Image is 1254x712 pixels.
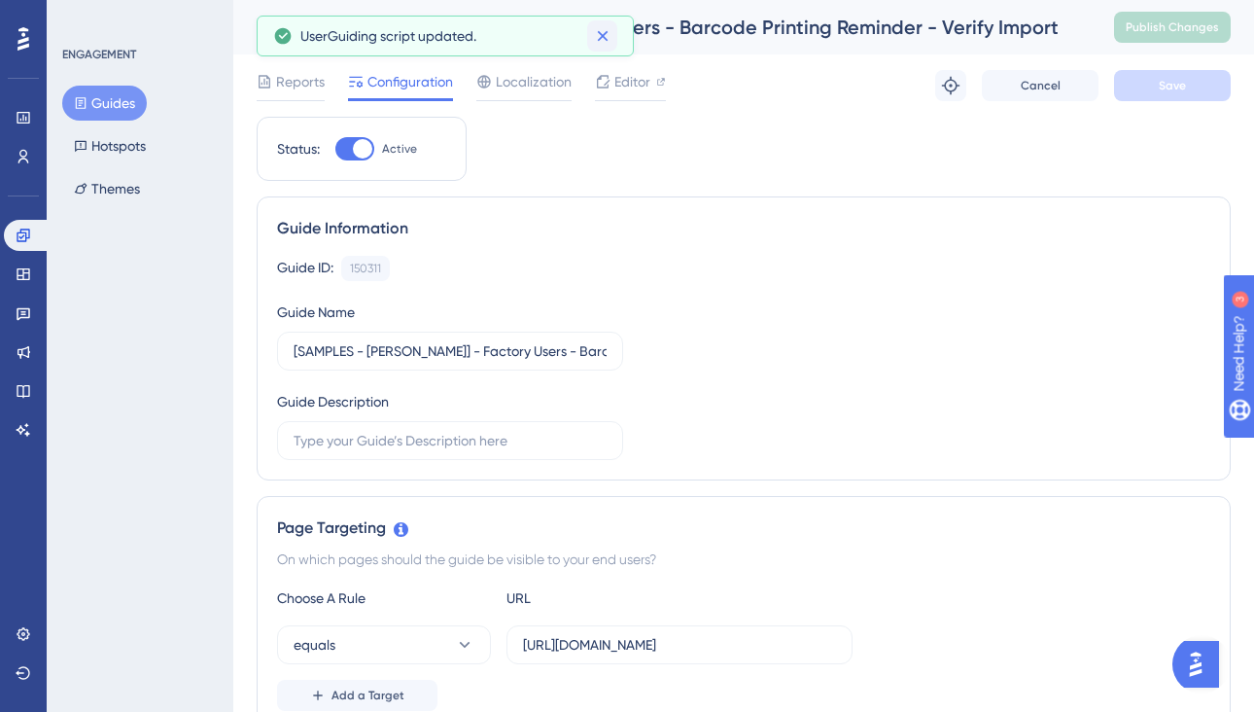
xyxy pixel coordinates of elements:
[382,141,417,157] span: Active
[1021,78,1061,93] span: Cancel
[1126,19,1219,35] span: Publish Changes
[277,516,1210,540] div: Page Targeting
[277,301,355,324] div: Guide Name
[277,680,437,711] button: Add a Target
[62,86,147,121] button: Guides
[1172,635,1231,694] iframe: UserGuiding AI Assistant Launcher
[277,548,1210,571] div: On which pages should the guide be visible to your end users?
[294,633,335,657] span: equals
[277,625,491,664] button: equals
[277,587,491,610] div: Choose A Rule
[331,688,404,703] span: Add a Target
[294,430,607,451] input: Type your Guide’s Description here
[257,14,1065,41] div: [SAMPLES - [PERSON_NAME]] - Factory Users - Barcode Printing Reminder - Verify Import
[135,10,141,25] div: 3
[523,634,836,656] input: yourwebsite.com/path
[277,390,389,413] div: Guide Description
[350,261,381,276] div: 150311
[1114,12,1231,43] button: Publish Changes
[62,128,157,163] button: Hotspots
[1114,70,1231,101] button: Save
[496,70,572,93] span: Localization
[46,5,122,28] span: Need Help?
[294,340,607,362] input: Type your Guide’s Name here
[277,256,333,281] div: Guide ID:
[300,24,476,48] span: UserGuiding script updated.
[62,47,136,62] div: ENGAGEMENT
[614,70,650,93] span: Editor
[982,70,1098,101] button: Cancel
[276,70,325,93] span: Reports
[62,171,152,206] button: Themes
[277,217,1210,240] div: Guide Information
[1159,78,1186,93] span: Save
[277,137,320,160] div: Status:
[506,587,720,610] div: URL
[367,70,453,93] span: Configuration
